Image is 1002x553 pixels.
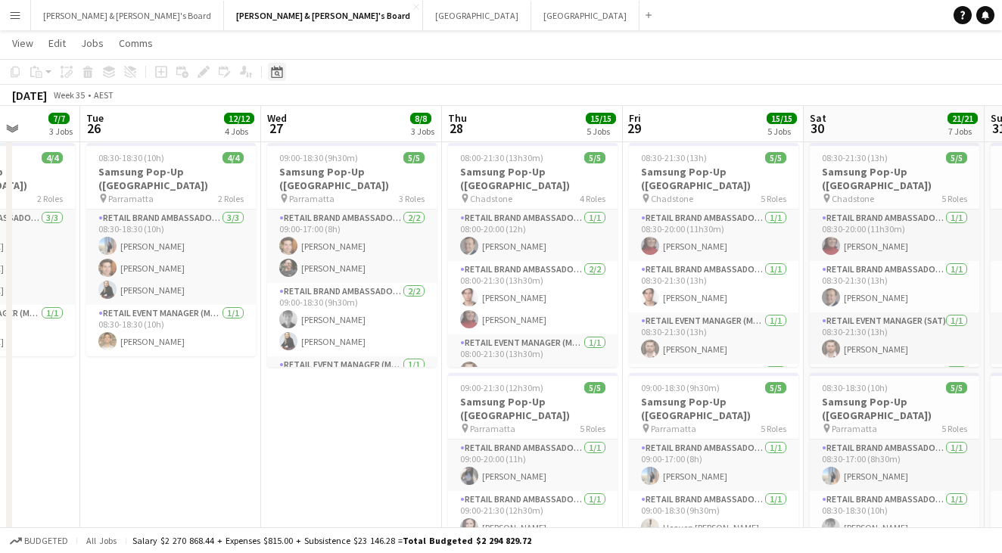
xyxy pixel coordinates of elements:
h3: Samsung Pop-Up ([GEOGRAPHIC_DATA]) [810,165,979,192]
span: Comms [119,36,153,50]
app-card-role: RETAIL Event Manager (Mon - Fri)1/1 [267,356,437,408]
span: 4/4 [222,152,244,163]
span: Chadstone [470,193,512,204]
span: All jobs [83,535,120,546]
span: 21/21 [948,113,978,124]
h3: Samsung Pop-Up ([GEOGRAPHIC_DATA]) [267,165,437,192]
span: 4 Roles [580,193,605,204]
span: 15/15 [586,113,616,124]
span: Jobs [81,36,104,50]
span: Parramatta [832,423,877,434]
button: [GEOGRAPHIC_DATA] [531,1,639,30]
app-card-role: RETAIL Brand Ambassador (Mon - Fri)1/109:00-20:00 (11h)[PERSON_NAME] [448,440,618,491]
span: 3 Roles [399,193,425,204]
div: [DATE] [12,88,47,103]
span: 5/5 [946,382,967,393]
app-card-role: RETAIL Brand Ambassador (Mon - Fri)1/1 [629,364,798,415]
h3: Samsung Pop-Up ([GEOGRAPHIC_DATA]) [629,395,798,422]
span: 09:00-21:30 (12h30m) [460,382,543,393]
app-card-role: RETAIL Event Manager (Mon - Fri)1/108:30-21:30 (13h)[PERSON_NAME] [629,312,798,364]
app-card-role: RETAIL Brand Ambassador (Mon - Fri)2/209:00-18:30 (9h30m)[PERSON_NAME][PERSON_NAME] [267,283,437,356]
app-card-role: RETAIL Brand Ambassador ([DATE])1/108:30-18:30 (10h)[PERSON_NAME] [810,491,979,542]
div: 7 Jobs [948,126,977,137]
span: 4/4 [42,152,63,163]
span: 09:00-18:30 (9h30m) [279,152,358,163]
app-card-role: RETAIL Brand Ambassador ([DATE])1/1 [810,364,979,415]
span: 26 [84,120,104,137]
span: 5/5 [403,152,425,163]
span: Thu [448,111,467,125]
div: 5 Jobs [587,126,615,137]
div: 3 Jobs [411,126,434,137]
span: 08:00-21:30 (13h30m) [460,152,543,163]
span: Week 35 [50,89,88,101]
a: View [6,33,39,53]
span: 5/5 [584,382,605,393]
span: 2 Roles [218,193,244,204]
span: 5 Roles [761,193,786,204]
span: 5 Roles [761,423,786,434]
a: Edit [42,33,72,53]
app-card-role: RETAIL Brand Ambassador (Mon - Fri)1/108:30-20:00 (11h30m)[PERSON_NAME] [629,210,798,261]
app-job-card: 09:00-18:30 (9h30m)5/5Samsung Pop-Up ([GEOGRAPHIC_DATA]) Parramatta3 RolesRETAIL Brand Ambassador... [267,143,437,367]
app-job-card: 08:30-18:30 (10h)4/4Samsung Pop-Up ([GEOGRAPHIC_DATA]) Parramatta2 RolesRETAIL Brand Ambassador (... [86,143,256,356]
app-card-role: RETAIL Brand Ambassador (Mon - Fri)2/208:00-21:30 (13h30m)[PERSON_NAME][PERSON_NAME] [448,261,618,334]
app-job-card: 08:00-21:30 (13h30m)5/5Samsung Pop-Up ([GEOGRAPHIC_DATA]) Chadstone4 RolesRETAIL Brand Ambassador... [448,143,618,367]
span: Total Budgeted $2 294 829.72 [403,535,531,546]
span: 5/5 [765,382,786,393]
span: Parramatta [470,423,515,434]
span: Chadstone [651,193,693,204]
a: Comms [113,33,159,53]
h3: Samsung Pop-Up ([GEOGRAPHIC_DATA]) [629,165,798,192]
div: 5 Jobs [767,126,796,137]
span: 08:30-18:30 (10h) [98,152,164,163]
app-card-role: RETAIL Brand Ambassador (Mon - Fri)1/108:00-20:00 (12h)[PERSON_NAME] [448,210,618,261]
app-card-role: RETAIL Brand Ambassador (Mon - Fri)2/209:00-17:00 (8h)[PERSON_NAME][PERSON_NAME] [267,210,437,283]
button: [PERSON_NAME] & [PERSON_NAME]'s Board [224,1,423,30]
span: 5 Roles [941,193,967,204]
span: Parramatta [289,193,335,204]
app-job-card: 08:30-21:30 (13h)5/5Samsung Pop-Up ([GEOGRAPHIC_DATA]) Chadstone5 RolesRETAIL Brand Ambassador ([... [810,143,979,367]
span: 7/7 [48,113,70,124]
span: 5 Roles [941,423,967,434]
div: Salary $2 270 868.44 + Expenses $815.00 + Subsistence $23 146.28 = [132,535,531,546]
span: 5/5 [584,152,605,163]
span: 15/15 [767,113,797,124]
span: 5/5 [946,152,967,163]
div: 4 Jobs [225,126,254,137]
app-card-role: RETAIL Brand Ambassador (Mon - Fri)3/308:30-18:30 (10h)[PERSON_NAME][PERSON_NAME][PERSON_NAME] [86,210,256,305]
h3: Samsung Pop-Up ([GEOGRAPHIC_DATA]) [86,165,256,192]
span: 29 [627,120,641,137]
div: 3 Jobs [49,126,73,137]
app-card-role: RETAIL Event Manager (Mon - Fri)1/108:30-18:30 (10h)[PERSON_NAME] [86,305,256,356]
button: Budgeted [8,533,70,549]
span: 08:30-21:30 (13h) [641,152,707,163]
span: Wed [267,111,287,125]
app-card-role: RETAIL Brand Ambassador ([DATE])1/108:30-17:00 (8h30m)[PERSON_NAME] [810,440,979,491]
span: Sat [810,111,826,125]
app-card-role: RETAIL Brand Ambassador (Mon - Fri)1/109:00-21:30 (12h30m)[PERSON_NAME] [448,491,618,542]
button: [GEOGRAPHIC_DATA] [423,1,531,30]
span: Fri [629,111,641,125]
span: Chadstone [832,193,874,204]
a: Jobs [75,33,110,53]
span: 5/5 [765,152,786,163]
span: 28 [446,120,467,137]
span: 12/12 [224,113,254,124]
span: 08:30-21:30 (13h) [822,152,888,163]
app-card-role: RETAIL Brand Ambassador (Mon - Fri)1/108:30-21:30 (13h)[PERSON_NAME] [629,261,798,312]
app-card-role: RETAIL Brand Ambassador (Mon - Fri)1/109:00-18:30 (9h30m)Heaven [PERSON_NAME] [629,491,798,542]
div: AEST [94,89,114,101]
app-card-role: RETAIL Brand Ambassador ([DATE])1/108:30-21:30 (13h)[PERSON_NAME] [810,261,979,312]
span: Parramatta [108,193,154,204]
span: 30 [808,120,826,137]
span: 08:30-18:30 (10h) [822,382,888,393]
h3: Samsung Pop-Up ([GEOGRAPHIC_DATA]) [448,395,618,422]
app-job-card: 08:30-21:30 (13h)5/5Samsung Pop-Up ([GEOGRAPHIC_DATA]) Chadstone5 RolesRETAIL Brand Ambassador (M... [629,143,798,367]
span: Parramatta [651,423,696,434]
app-card-role: RETAIL Brand Ambassador ([DATE])1/108:30-20:00 (11h30m)[PERSON_NAME] [810,210,979,261]
button: [PERSON_NAME] & [PERSON_NAME]'s Board [31,1,224,30]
